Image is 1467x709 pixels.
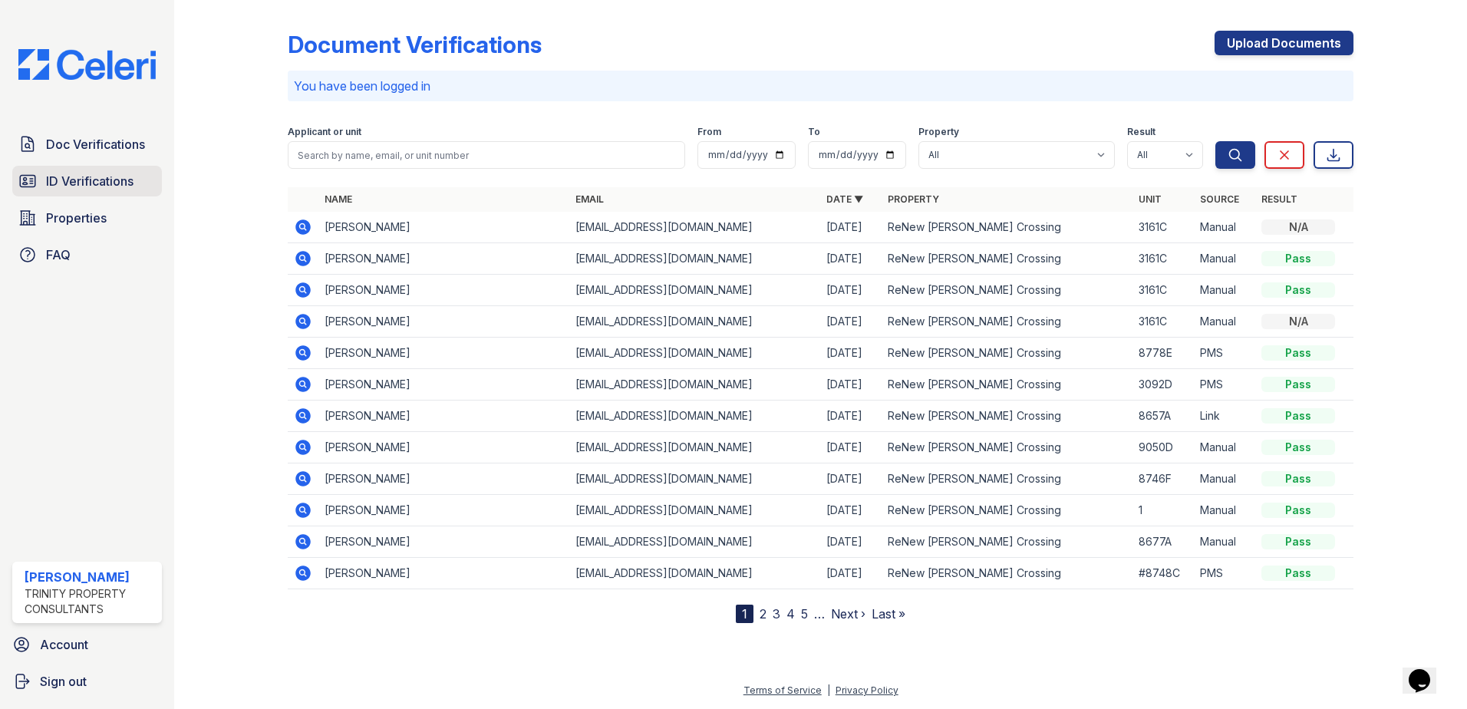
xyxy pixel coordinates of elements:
td: Manual [1194,463,1255,495]
td: [PERSON_NAME] [318,243,569,275]
td: Link [1194,401,1255,432]
a: Source [1200,193,1239,205]
td: Manual [1194,275,1255,306]
td: ReNew [PERSON_NAME] Crossing [882,495,1132,526]
td: ReNew [PERSON_NAME] Crossing [882,401,1132,432]
a: Result [1261,193,1297,205]
td: PMS [1194,558,1255,589]
td: [EMAIL_ADDRESS][DOMAIN_NAME] [569,495,820,526]
td: [PERSON_NAME] [318,401,569,432]
div: Pass [1261,503,1335,518]
td: [PERSON_NAME] [318,526,569,558]
td: [DATE] [820,401,882,432]
td: ReNew [PERSON_NAME] Crossing [882,526,1132,558]
td: [EMAIL_ADDRESS][DOMAIN_NAME] [569,463,820,495]
td: 1 [1132,495,1194,526]
div: Pass [1261,377,1335,392]
a: Date ▼ [826,193,863,205]
td: ReNew [PERSON_NAME] Crossing [882,306,1132,338]
td: [EMAIL_ADDRESS][DOMAIN_NAME] [569,526,820,558]
td: [PERSON_NAME] [318,338,569,369]
td: [PERSON_NAME] [318,275,569,306]
div: Pass [1261,566,1335,581]
a: Properties [12,203,162,233]
td: [PERSON_NAME] [318,432,569,463]
td: [EMAIL_ADDRESS][DOMAIN_NAME] [569,338,820,369]
td: 3161C [1132,306,1194,338]
td: [DATE] [820,212,882,243]
td: 3092D [1132,369,1194,401]
td: 8657A [1132,401,1194,432]
td: [EMAIL_ADDRESS][DOMAIN_NAME] [569,401,820,432]
a: Unit [1139,193,1162,205]
span: Account [40,635,88,654]
a: Upload Documents [1215,31,1353,55]
a: Property [888,193,939,205]
td: Manual [1194,526,1255,558]
td: Manual [1194,212,1255,243]
td: [DATE] [820,463,882,495]
td: PMS [1194,369,1255,401]
a: ID Verifications [12,166,162,196]
td: [DATE] [820,306,882,338]
td: [DATE] [820,369,882,401]
td: #8748C [1132,558,1194,589]
td: 9050D [1132,432,1194,463]
label: To [808,126,820,138]
input: Search by name, email, or unit number [288,141,685,169]
div: Pass [1261,282,1335,298]
td: ReNew [PERSON_NAME] Crossing [882,275,1132,306]
td: ReNew [PERSON_NAME] Crossing [882,558,1132,589]
label: Result [1127,126,1155,138]
td: [DATE] [820,526,882,558]
td: [EMAIL_ADDRESS][DOMAIN_NAME] [569,369,820,401]
td: ReNew [PERSON_NAME] Crossing [882,212,1132,243]
td: Manual [1194,306,1255,338]
a: Last » [872,606,905,622]
div: | [827,684,830,696]
span: Sign out [40,672,87,691]
td: Manual [1194,495,1255,526]
a: Terms of Service [743,684,822,696]
label: Applicant or unit [288,126,361,138]
td: [EMAIL_ADDRESS][DOMAIN_NAME] [569,243,820,275]
div: [PERSON_NAME] [25,568,156,586]
iframe: chat widget [1403,648,1452,694]
a: FAQ [12,239,162,270]
div: Pass [1261,440,1335,455]
span: FAQ [46,246,71,264]
td: [EMAIL_ADDRESS][DOMAIN_NAME] [569,432,820,463]
td: [PERSON_NAME] [318,306,569,338]
div: Trinity Property Consultants [25,586,156,617]
td: ReNew [PERSON_NAME] Crossing [882,463,1132,495]
div: N/A [1261,219,1335,235]
td: PMS [1194,338,1255,369]
a: 4 [786,606,795,622]
a: Doc Verifications [12,129,162,160]
td: 8778E [1132,338,1194,369]
td: Manual [1194,243,1255,275]
a: Name [325,193,352,205]
td: [PERSON_NAME] [318,495,569,526]
div: 1 [736,605,753,623]
td: [PERSON_NAME] [318,463,569,495]
td: [DATE] [820,558,882,589]
span: ID Verifications [46,172,134,190]
td: [EMAIL_ADDRESS][DOMAIN_NAME] [569,558,820,589]
a: 2 [760,606,766,622]
a: Sign out [6,666,168,697]
td: ReNew [PERSON_NAME] Crossing [882,243,1132,275]
span: Doc Verifications [46,135,145,153]
td: [DATE] [820,338,882,369]
a: Account [6,629,168,660]
img: CE_Logo_Blue-a8612792a0a2168367f1c8372b55b34899dd931a85d93a1a3d3e32e68fde9ad4.png [6,49,168,80]
p: You have been logged in [294,77,1347,95]
label: From [697,126,721,138]
td: [PERSON_NAME] [318,369,569,401]
td: [DATE] [820,243,882,275]
div: Pass [1261,471,1335,486]
td: 8677A [1132,526,1194,558]
td: [EMAIL_ADDRESS][DOMAIN_NAME] [569,275,820,306]
div: N/A [1261,314,1335,329]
